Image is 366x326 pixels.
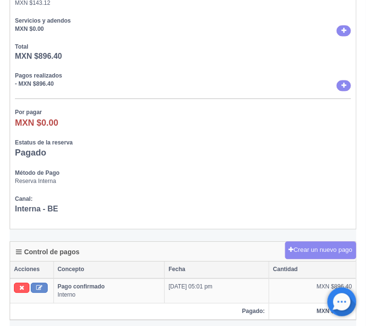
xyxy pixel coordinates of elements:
[269,278,356,303] td: MXN $896.40
[15,177,351,185] dd: Reserva Interna
[16,248,79,256] h4: Control de pagos
[15,108,351,117] dt: Por pagar
[15,148,46,157] b: Pagado
[10,261,53,278] th: Acciones
[10,303,269,319] th: Pagado:
[15,139,351,147] dt: Estatus de la reserva
[15,205,58,213] b: Interna - BE
[53,278,165,303] td: Interno
[15,118,58,128] b: MXN $0.00
[165,261,269,278] th: Fecha
[15,80,54,87] b: - MXN $896.40
[58,283,105,290] b: Pago confirmado
[15,52,62,60] b: MXN $896.40
[15,43,351,51] dt: Total
[15,72,351,80] dt: Pagos realizados
[15,195,351,203] dt: Canal:
[15,169,351,177] dt: Método de Pago
[269,261,356,278] th: Cantidad
[53,261,165,278] th: Concepto
[15,17,351,25] dt: Servicios y adendos
[15,26,44,32] b: MXN $0.00
[285,241,356,259] button: Crear un nuevo pago
[165,278,269,303] td: [DATE] 05:01 pm
[269,303,356,319] th: MXN $896.40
